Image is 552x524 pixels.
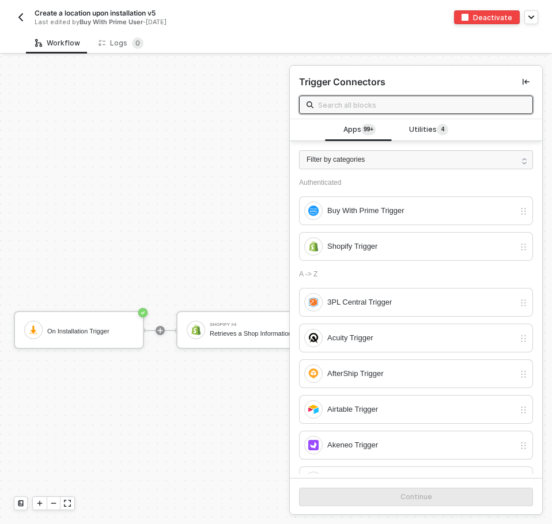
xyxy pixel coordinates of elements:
[35,39,80,48] div: Workflow
[64,500,71,507] span: icon-expand
[519,242,528,252] img: drag
[308,440,319,450] img: integration-icon
[343,124,376,136] span: Apps
[99,37,143,49] div: Logs
[307,101,313,108] img: search
[523,78,530,85] span: icon-collapse-left
[308,404,319,415] img: integration-icon
[327,296,515,309] div: 3PL Central Trigger
[308,369,319,379] img: integration-icon
[308,241,319,252] img: integration-icon
[36,500,43,507] span: icon-play
[327,439,515,451] div: Akeneo Trigger
[519,298,528,307] img: drag
[191,325,201,335] img: icon
[519,405,528,415] img: drag
[519,334,528,343] img: drag
[210,330,296,337] div: Retrieves a Shop Information
[519,207,528,216] img: drag
[299,76,385,88] div: Trigger Connectors
[35,8,156,18] span: Create a location upon installation v5
[299,488,533,506] button: Continue
[409,124,448,136] span: Utilities
[327,240,515,253] div: Shopify Trigger
[473,13,512,22] div: Deactivate
[299,179,533,187] div: Authenticated
[462,14,468,21] img: deactivate
[16,13,25,22] img: back
[138,308,148,317] span: icon-success-page
[307,154,365,165] span: Filter by categories
[308,297,319,307] img: integration-icon
[327,332,515,344] div: Acuity Trigger
[361,124,376,135] sup: 102
[437,124,448,135] sup: 4
[157,327,164,334] span: icon-play
[132,37,143,49] sup: 0
[454,10,520,24] button: deactivateDeactivate
[327,403,515,416] div: Airtable Trigger
[519,441,528,450] img: drag
[441,125,445,134] span: 4
[28,325,39,335] img: icon
[210,322,296,327] div: Shopify #4
[308,333,319,343] img: integration-icon
[299,270,533,279] div: A -> Z
[47,328,134,335] div: On Installation Trigger
[327,367,515,380] div: AfterShip Trigger
[308,206,319,216] img: integration-icon
[519,370,528,379] img: drag
[80,18,143,26] span: Buy With Prime User
[50,500,57,507] span: icon-minus
[318,98,525,111] input: Search all blocks
[327,204,515,217] div: Buy With Prime Trigger
[14,10,28,24] button: back
[35,18,249,26] div: Last edited by - [DATE]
